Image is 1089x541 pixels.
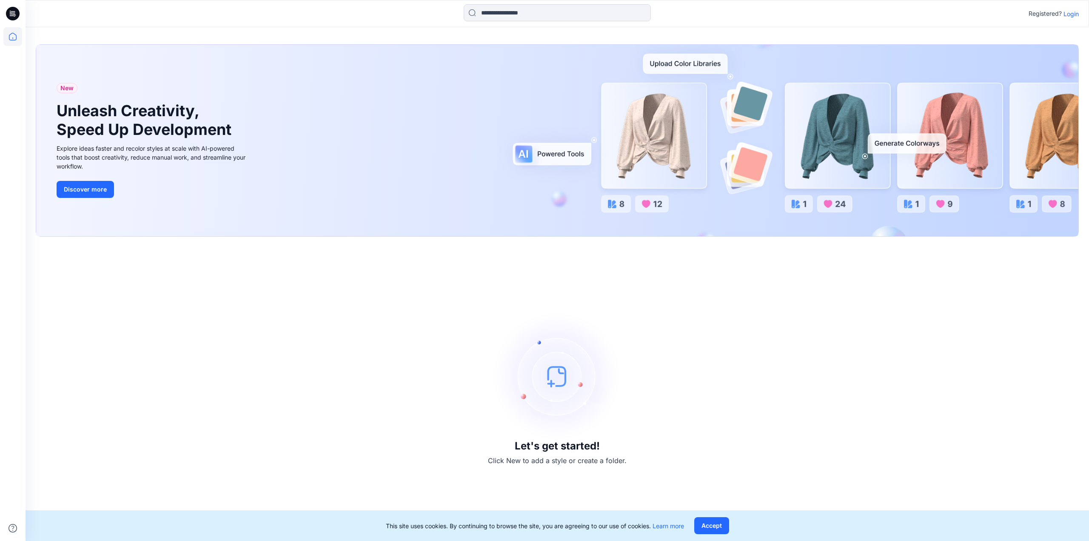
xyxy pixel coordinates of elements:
[57,181,114,198] button: Discover more
[488,455,627,466] p: Click New to add a style or create a folder.
[60,83,74,93] span: New
[386,521,684,530] p: This site uses cookies. By continuing to browse the site, you are agreeing to our use of cookies.
[1063,9,1079,18] p: Login
[515,440,600,452] h3: Let's get started!
[1029,9,1062,19] p: Registered?
[493,312,621,440] img: empty-state-image.svg
[57,102,235,138] h1: Unleash Creativity, Speed Up Development
[694,517,729,534] button: Accept
[57,144,248,171] div: Explore ideas faster and recolor styles at scale with AI-powered tools that boost creativity, red...
[57,181,248,198] a: Discover more
[653,522,684,530] a: Learn more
